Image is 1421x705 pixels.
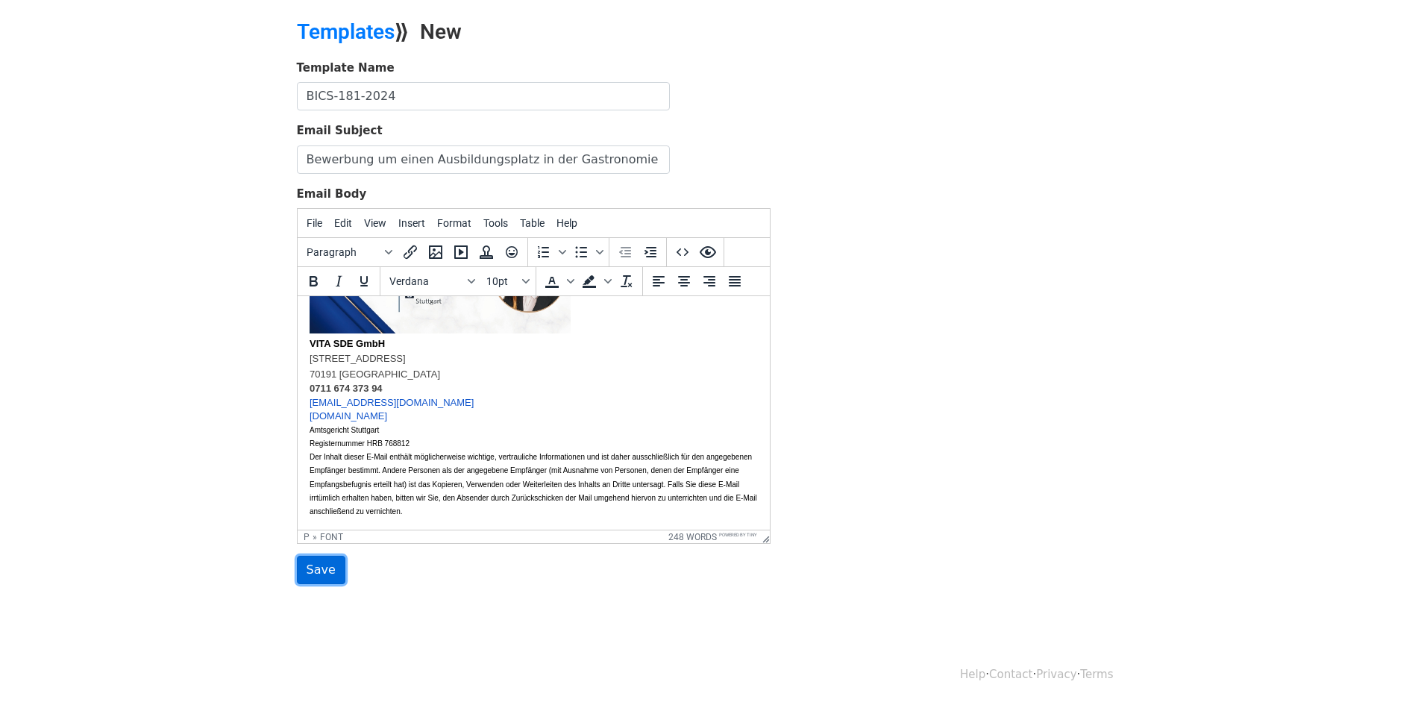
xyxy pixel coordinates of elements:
[486,275,519,287] span: 10pt
[697,269,722,294] button: Align right
[1080,668,1113,681] a: Terms
[301,239,398,265] button: Blocks
[313,532,317,542] div: »
[757,530,770,543] div: Resize
[1346,633,1421,705] iframe: Chat Widget
[568,239,606,265] div: Bullet list
[612,239,638,265] button: Decrease indent
[334,217,352,229] span: Edit
[499,239,524,265] button: Emoticons
[960,668,985,681] a: Help
[301,269,326,294] button: Bold
[671,269,697,294] button: Align center
[520,217,545,229] span: Table
[297,122,383,140] label: Email Subject
[423,239,448,265] button: Insert/edit image
[480,269,533,294] button: Font sizes
[304,532,310,542] div: p
[326,269,351,294] button: Italic
[539,269,577,294] div: Text color
[398,239,423,265] button: Insert/edit link
[398,217,425,229] span: Insert
[719,532,757,537] a: Powered by Tiny
[668,532,717,542] button: 248 words
[297,60,395,77] label: Template Name
[297,19,395,44] a: Templates
[298,296,770,530] iframe: Rich Text Area. Press ALT-0 for help.
[307,217,322,229] span: File
[483,217,508,229] span: Tools
[638,239,663,265] button: Increase indent
[297,556,345,584] input: Save
[297,186,367,203] label: Email Body
[437,217,471,229] span: Format
[614,269,639,294] button: Clear formatting
[320,532,343,542] div: font
[531,239,568,265] div: Numbered list
[1036,668,1076,681] a: Privacy
[670,239,695,265] button: Source code
[297,19,841,45] h2: ⟫ New
[1346,633,1421,705] div: Chat-Widget
[577,269,614,294] div: Background color
[364,217,386,229] span: View
[474,239,499,265] button: Insert template
[351,269,377,294] button: Underline
[646,269,671,294] button: Align left
[389,275,462,287] span: Verdana
[989,668,1032,681] a: Contact
[556,217,577,229] span: Help
[307,246,380,258] span: Paragraph
[448,239,474,265] button: Insert/edit media
[383,269,480,294] button: Fonts
[695,239,721,265] button: Preview
[722,269,747,294] button: Justify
